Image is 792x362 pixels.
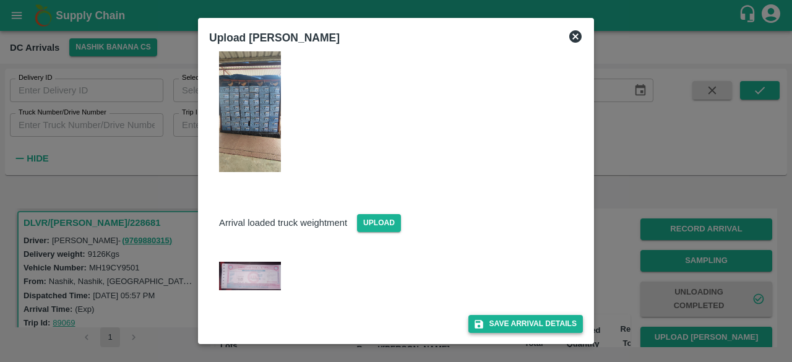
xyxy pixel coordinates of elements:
[219,216,347,230] p: Arrival loaded truck weightment
[219,262,281,290] img: https://app.vegrow.in/rails/active_storage/blobs/redirect/eyJfcmFpbHMiOnsiZGF0YSI6MzE3MDE4NywicHV...
[468,315,583,333] button: Save Arrival Details
[209,32,340,44] b: Upload [PERSON_NAME]
[357,214,401,232] span: Upload
[219,35,281,172] img: https://app.vegrow.in/rails/active_storage/blobs/redirect/eyJfcmFpbHMiOnsiZGF0YSI6MzE3MDE4OCwicHV...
